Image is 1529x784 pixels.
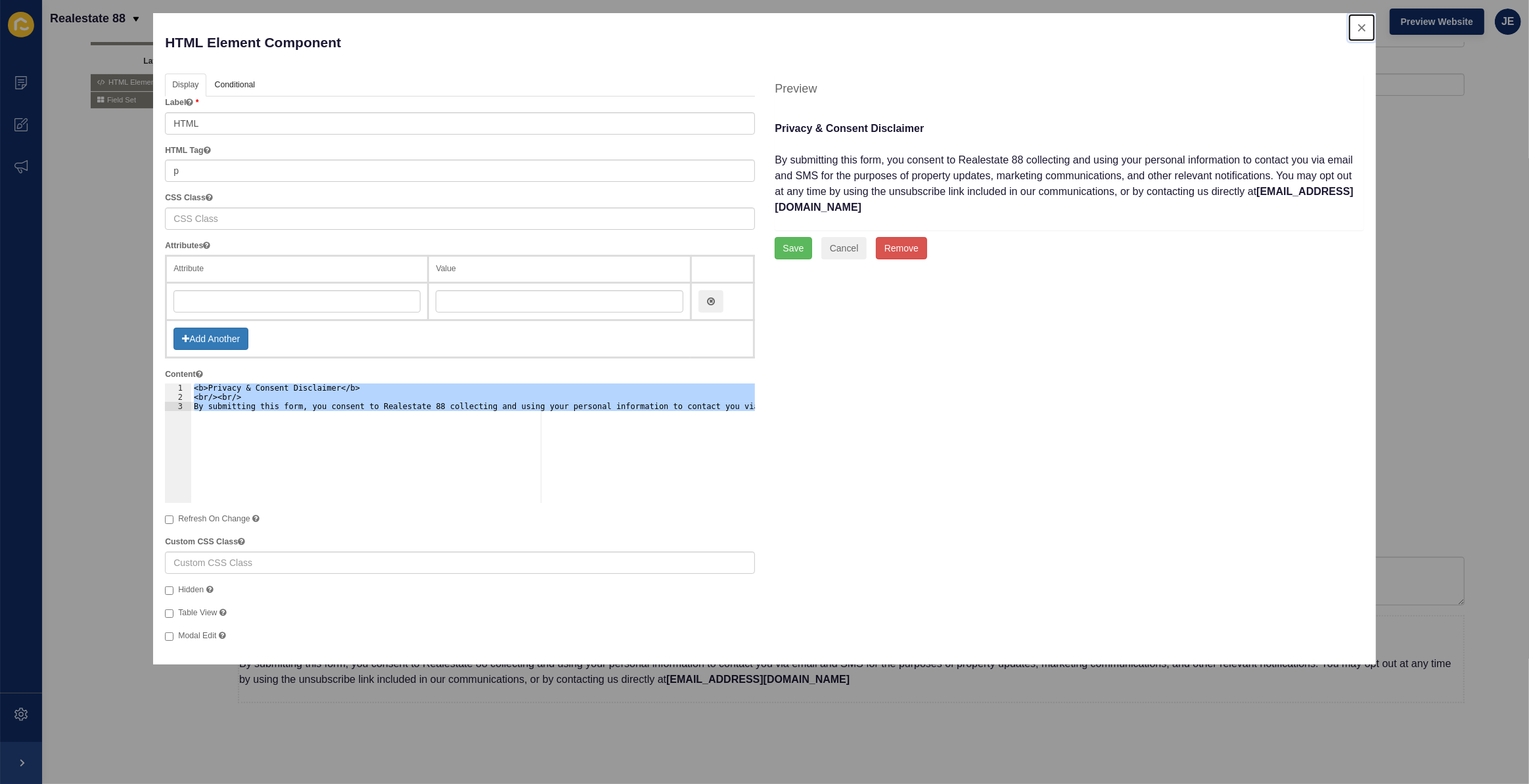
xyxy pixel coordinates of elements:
[178,514,250,523] span: Refresh On Change
[165,74,206,97] a: Display
[165,207,754,230] input: CSS Class
[165,25,754,60] p: HTML Element Component
[165,536,245,548] label: Custom CSS Class
[178,608,217,617] span: Table View
[165,368,203,380] label: Content
[165,160,754,182] input: HTML Element Tag
[165,609,173,618] input: Table View
[165,402,191,411] div: 3
[821,237,867,259] button: Cancel
[165,192,213,204] label: CSS Class
[173,328,248,350] button: Add Another
[1348,14,1375,41] button: close
[876,237,927,259] button: Remove
[178,631,216,640] span: Modal Edit
[165,144,210,156] label: HTML Tag
[165,240,210,251] label: Attributes
[165,97,198,108] label: Label
[165,632,173,641] input: Modal Edit
[165,383,191,393] div: 1
[166,256,428,283] th: Attribute
[775,237,813,259] button: Save
[208,74,263,97] a: Conditional
[165,515,173,524] input: Refresh On Change
[775,113,1363,223] p: By submitting this form, you consent to Realestate 88 collecting and using your personal informat...
[775,81,1363,97] h4: Preview
[165,393,191,402] div: 2
[165,112,754,135] input: Field Label
[165,552,754,574] input: Custom CSS Class
[428,256,691,283] th: Value
[165,586,173,595] input: Hidden
[775,123,924,134] b: Privacy & Consent Disclaimer
[178,585,204,594] span: Hidden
